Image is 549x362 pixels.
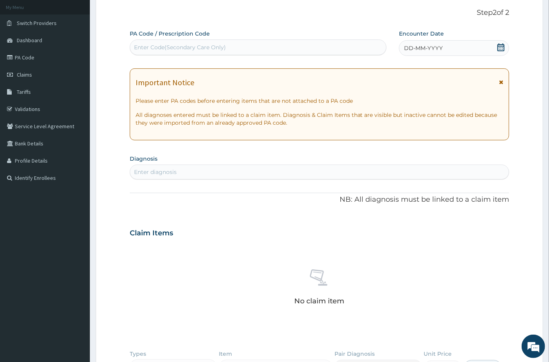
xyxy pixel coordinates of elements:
div: Chat with us now [41,44,131,54]
h1: Important Notice [136,78,194,87]
label: Encounter Date [399,30,444,38]
span: DD-MM-YYYY [404,44,443,52]
p: Step 2 of 2 [130,9,510,17]
p: No claim item [294,297,344,305]
span: Dashboard [17,37,42,44]
span: Claims [17,71,32,78]
img: d_794563401_company_1708531726252_794563401 [14,39,32,59]
p: All diagnoses entered must be linked to a claim item. Diagnosis & Claim Items that are visible bu... [136,111,504,127]
textarea: Type your message and hit 'Enter' [4,213,149,241]
div: Enter diagnosis [134,168,177,176]
span: Tariffs [17,88,31,95]
label: Diagnosis [130,155,157,163]
h3: Claim Items [130,229,173,238]
div: Minimize live chat window [128,4,147,23]
p: Please enter PA codes before entering items that are not attached to a PA code [136,97,504,105]
span: Switch Providers [17,20,57,27]
label: PA Code / Prescription Code [130,30,210,38]
span: We're online! [45,99,108,177]
p: NB: All diagnosis must be linked to a claim item [130,195,510,205]
div: Enter Code(Secondary Care Only) [134,43,226,51]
